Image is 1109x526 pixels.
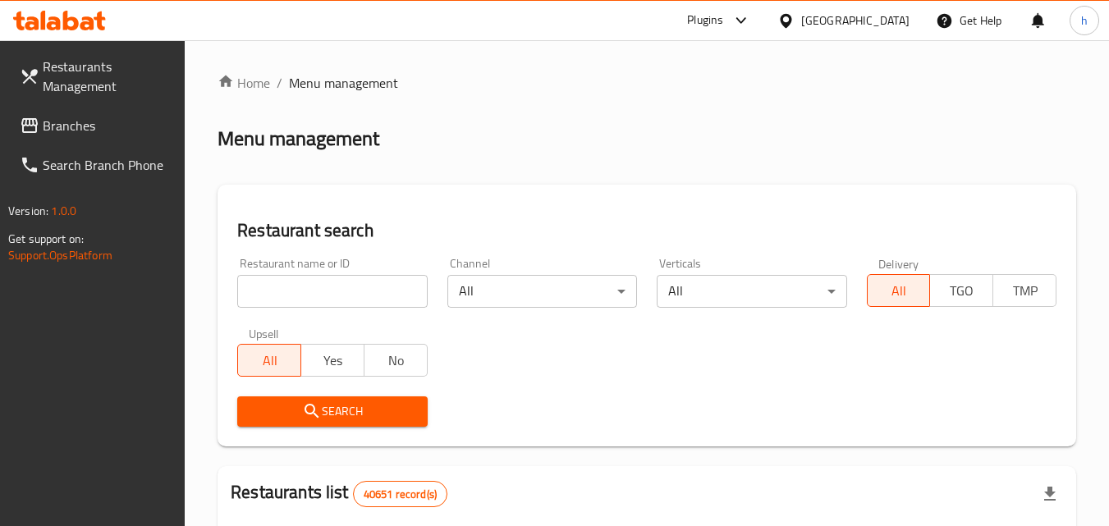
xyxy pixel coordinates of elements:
span: All [874,279,924,303]
h2: Restaurant search [237,218,1056,243]
span: Menu management [289,73,398,93]
input: Search for restaurant name or ID.. [237,275,427,308]
span: Yes [308,349,358,373]
label: Delivery [878,258,919,269]
nav: breadcrumb [218,73,1076,93]
span: Search [250,401,414,422]
span: All [245,349,295,373]
h2: Restaurants list [231,480,447,507]
button: TGO [929,274,993,307]
a: Branches [7,106,186,145]
a: Support.OpsPlatform [8,245,112,266]
a: Home [218,73,270,93]
div: Export file [1030,474,1070,514]
span: Version: [8,200,48,222]
span: Branches [43,116,172,135]
a: Restaurants Management [7,47,186,106]
a: Search Branch Phone [7,145,186,185]
span: 40651 record(s) [354,487,447,502]
span: Get support on: [8,228,84,249]
span: Restaurants Management [43,57,172,96]
button: Yes [300,344,364,377]
button: All [867,274,931,307]
button: TMP [992,274,1056,307]
div: All [657,275,846,308]
button: All [237,344,301,377]
div: [GEOGRAPHIC_DATA] [801,11,910,30]
span: 1.0.0 [51,200,76,222]
div: Plugins [687,11,723,30]
div: All [447,275,637,308]
li: / [277,73,282,93]
span: No [371,349,421,373]
span: TGO [937,279,987,303]
button: No [364,344,428,377]
div: Total records count [353,481,447,507]
span: TMP [1000,279,1050,303]
label: Upsell [249,327,279,339]
button: Search [237,396,427,427]
span: h [1081,11,1088,30]
span: Search Branch Phone [43,155,172,175]
h2: Menu management [218,126,379,152]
